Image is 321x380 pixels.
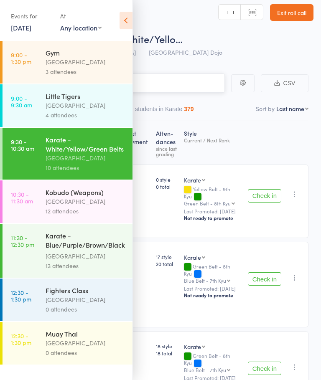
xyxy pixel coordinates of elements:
time: 10:30 - 11:30 am [11,191,33,204]
span: 0 total [156,183,177,190]
div: Current / Next Rank [184,137,241,143]
div: [GEOGRAPHIC_DATA] [46,153,125,163]
div: since last grading [156,146,177,157]
div: 379 [184,106,194,112]
small: Last Promoted: [DATE] [184,286,241,291]
button: Check in [248,272,281,286]
div: [GEOGRAPHIC_DATA] [46,57,125,67]
span: 18 total [156,350,177,357]
div: N/A [124,176,149,183]
button: Other students in Karate379 [119,101,194,121]
a: 11:30 -12:30 pmKarate - Blue/Purple/Brown/Black Belts[GEOGRAPHIC_DATA]13 attendees [3,224,132,278]
small: Last Promoted: [DATE] [184,208,241,214]
div: Fighters Class [46,286,125,295]
time: 11:30 - 12:30 pm [11,234,34,248]
time: 9:00 - 1:30 pm [11,51,31,65]
a: 9:00 -9:30 amLittle Tigers[GEOGRAPHIC_DATA]4 attendees [3,84,132,127]
div: Not ready to promote [184,215,241,221]
span: [GEOGRAPHIC_DATA] Dojo [149,48,222,56]
div: Gym [46,48,125,57]
div: Blue Belt - 7th Kyu [184,278,226,283]
div: Any location [60,23,102,32]
div: Green Belt - 8th Kyu [184,200,231,206]
label: Sort by [256,104,275,113]
div: N/A [124,342,149,350]
span: 17 style [156,253,177,260]
time: 9:30 - 10:30 am [11,138,34,152]
div: 10 attendees [46,163,125,172]
span: 18 style [156,342,177,350]
div: [GEOGRAPHIC_DATA] [46,251,125,261]
div: 3 attendees [46,67,125,76]
div: Green Belt - 8th Kyu [184,263,241,283]
div: Not ready to promote [184,292,241,299]
div: Yellow Belt - 9th Kyu [184,186,241,206]
span: 20 total [156,260,177,267]
div: Atten­dances [153,125,181,161]
div: Karate [184,176,201,184]
div: Last name [276,104,304,113]
a: 9:30 -10:30 amKarate - White/Yellow/Green Belts[GEOGRAPHIC_DATA]10 attendees [3,128,132,180]
a: 10:30 -11:30 amKobudo (Weapons)[GEOGRAPHIC_DATA]12 attendees [3,180,132,223]
time: 9:00 - 9:30 am [11,95,32,108]
a: Exit roll call [270,4,313,21]
span: 0 style [156,176,177,183]
div: 13 attendees [46,261,125,271]
div: At [60,9,102,23]
div: Karate [184,253,201,261]
button: CSV [261,74,308,92]
div: Kobudo (Weapons) [46,187,125,197]
a: [DATE] [11,23,31,32]
button: Check in [248,362,281,375]
div: 12 attendees [46,206,125,216]
a: 12:30 -1:30 pmMuay Thai[GEOGRAPHIC_DATA]0 attendees [3,322,132,365]
div: 4 attendees [46,110,125,120]
div: Blue Belt - 7th Kyu [184,367,226,372]
div: Style [181,125,245,161]
div: [GEOGRAPHIC_DATA] [46,197,125,206]
div: Karate [184,342,201,351]
div: Karate - White/Yellow/Green Belts [46,135,125,153]
div: [GEOGRAPHIC_DATA] [46,295,125,304]
div: Muay Thai [46,329,125,338]
div: [GEOGRAPHIC_DATA] [46,101,125,110]
div: [GEOGRAPHIC_DATA] [46,338,125,348]
div: 0 attendees [46,304,125,314]
button: Check in [248,189,281,203]
div: Little Tigers [46,91,125,101]
time: 12:30 - 1:30 pm [11,332,31,346]
a: 12:30 -1:30 pmFighters Class[GEOGRAPHIC_DATA]0 attendees [3,279,132,321]
div: N/A [124,253,149,260]
div: 0 attendees [46,348,125,357]
div: Next Payment [120,125,153,161]
div: Green Belt - 8th Kyu [184,353,241,372]
time: 12:30 - 1:30 pm [11,289,31,302]
div: Events for [11,9,52,23]
div: Karate - Blue/Purple/Brown/Black Belts [46,231,125,251]
a: 9:00 -1:30 pmGym[GEOGRAPHIC_DATA]3 attendees [3,41,132,84]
